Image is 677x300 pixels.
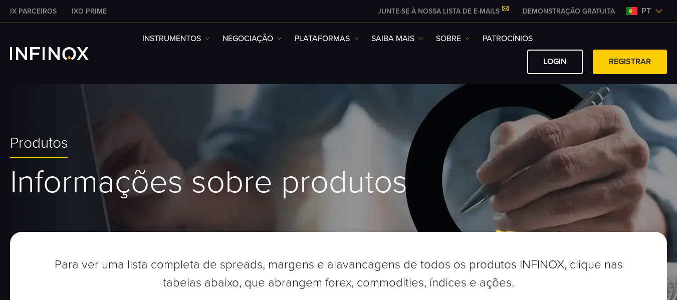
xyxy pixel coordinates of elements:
[10,165,667,199] h1: Informações sobre produtos
[34,256,643,292] p: Para ver uma lista completa de spreads, margens e alavancagens de todos os produtos INFINOX, cliq...
[222,33,282,45] a: NEGOCIAÇÃO
[637,5,655,17] span: pt
[593,50,667,74] a: Registrar
[64,6,114,17] a: INFINOX
[3,6,64,17] a: INFINOX
[10,47,112,60] a: INFINOX Logo
[483,33,533,45] a: Patrocínios
[527,50,583,74] a: Login
[436,33,470,45] a: SOBRE
[515,6,622,17] a: INFINOX MENU
[295,33,359,45] a: PLATAFORMAS
[10,134,68,153] span: Produtos
[370,7,515,16] a: JUNTE-SE À NOSSA LISTA DE E-MAILS
[371,33,423,45] a: Saiba mais
[142,33,210,45] a: Instrumentos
